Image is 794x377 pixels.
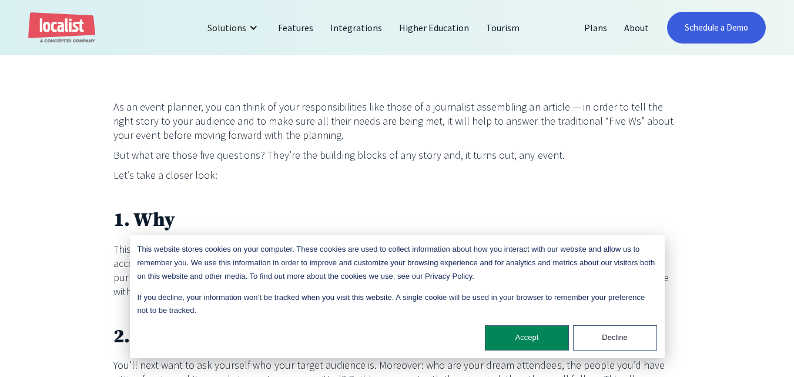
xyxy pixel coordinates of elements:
[113,188,681,202] p: ‍
[573,325,657,351] button: Decline
[270,14,322,42] a: Features
[667,12,766,44] a: Schedule a Demo
[113,242,681,299] p: This “W” represents the overarching goal of your event. Why are you hosting it in the first place...
[113,168,681,182] p: Let’s take a closer look:
[322,14,391,42] a: Integrations
[113,100,681,142] p: As an event planner, you can think of your responsibilities like those of a journalist assembling...
[113,148,681,162] p: But what are those five questions? They’re the building blocks of any story and, it turns out, an...
[478,14,528,42] a: Tourism
[138,243,657,283] p: This website stores cookies on your computer. These cookies are used to collect information about...
[485,325,569,351] button: Accept
[138,291,657,318] p: If you decline, your information won’t be tracked when you visit this website. A single cookie wi...
[113,325,681,350] h2: 2. Who
[207,21,246,35] div: Solutions
[616,14,658,42] a: About
[576,14,616,42] a: Plans
[199,14,270,42] div: Solutions
[130,235,665,358] div: Cookie banner
[113,305,681,319] p: ‍
[28,12,95,44] a: home
[113,208,681,233] h2: 1. Why
[391,14,478,42] a: Higher Education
